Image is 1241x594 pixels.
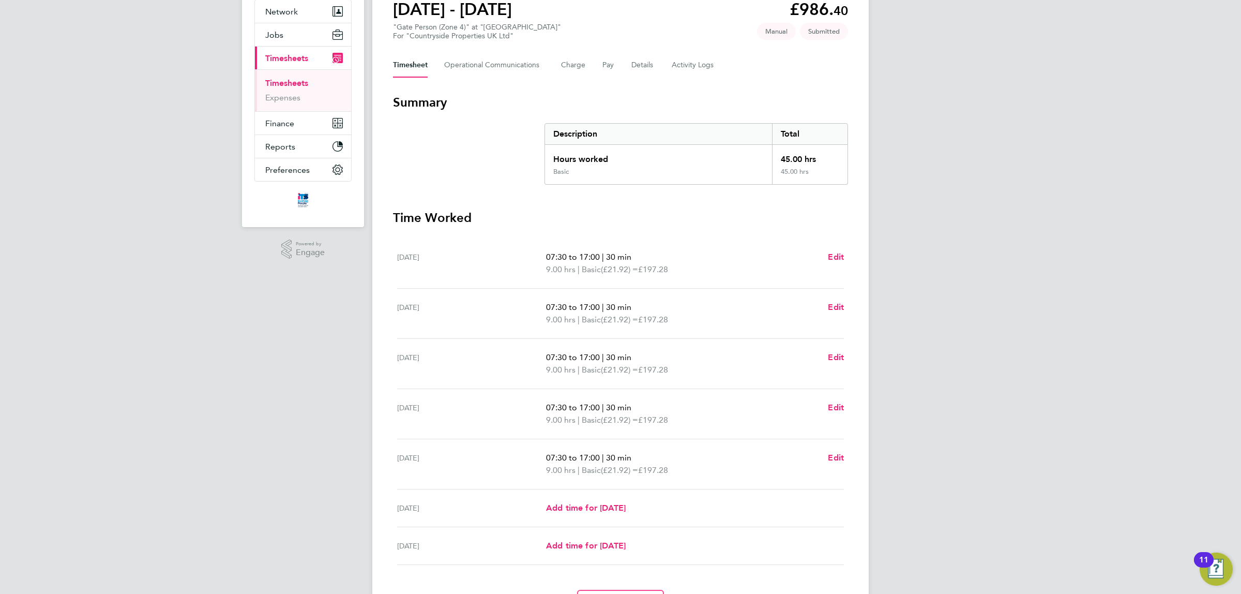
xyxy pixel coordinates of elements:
button: Activity Logs [672,53,715,78]
div: Total [772,124,847,144]
button: Jobs [255,23,351,46]
span: 07:30 to 17:00 [546,302,600,312]
a: Expenses [265,93,300,102]
span: 9.00 hrs [546,415,576,425]
div: [DATE] [397,351,546,376]
span: (£21.92) = [601,315,638,324]
div: 45.00 hrs [772,168,847,184]
span: This timesheet is Submitted. [800,23,848,40]
span: Preferences [265,165,310,175]
span: Basic [582,314,601,326]
span: | [602,453,604,463]
div: Basic [553,168,569,176]
div: For "Countryside Properties UK Ltd" [393,32,561,40]
span: Add time for [DATE] [546,541,626,551]
div: [DATE] [397,301,546,326]
span: £197.28 [638,415,668,425]
span: Basic [582,263,601,276]
a: Powered byEngage [281,240,325,259]
button: Preferences [255,158,351,181]
button: Details [631,53,655,78]
div: [DATE] [397,502,546,514]
span: Jobs [265,30,283,40]
span: Engage [296,248,325,257]
div: [DATE] [397,251,546,276]
span: Basic [582,364,601,376]
div: Description [545,124,772,144]
span: 30 min [606,453,631,463]
span: 30 min [606,302,631,312]
div: 45.00 hrs [772,145,847,168]
button: Reports [255,135,351,158]
span: Powered by [296,240,325,248]
a: Edit [828,452,844,464]
span: | [578,264,580,274]
span: (£21.92) = [601,465,638,475]
button: Open Resource Center, 11 new notifications [1200,553,1233,586]
span: | [602,352,604,362]
span: Add time for [DATE] [546,503,626,513]
span: Edit [828,252,844,262]
span: £197.28 [638,264,668,274]
button: Charge [561,53,586,78]
span: | [578,315,580,324]
span: 07:30 to 17:00 [546,453,600,463]
a: Timesheets [265,78,308,88]
span: | [602,302,604,312]
span: Reports [265,142,295,152]
span: (£21.92) = [601,264,638,274]
div: [DATE] [397,452,546,477]
div: "Gate Person (Zone 4)" at "[GEOGRAPHIC_DATA]" [393,23,561,40]
h3: Time Worked [393,210,848,226]
span: 9.00 hrs [546,465,576,475]
span: | [602,403,604,412]
span: | [578,365,580,375]
span: 9.00 hrs [546,264,576,274]
span: Finance [265,118,294,128]
span: 07:30 to 17:00 [546,403,600,412]
span: Edit [828,453,844,463]
h3: Summary [393,94,848,111]
span: £197.28 [638,365,668,375]
span: Network [265,7,298,17]
button: Pay [602,53,615,78]
a: Edit [828,402,844,414]
div: Hours worked [545,145,772,168]
a: Go to home page [254,192,352,209]
span: Timesheets [265,53,308,63]
a: Add time for [DATE] [546,502,626,514]
div: 11 [1199,560,1208,573]
span: £197.28 [638,315,668,324]
span: Basic [582,464,601,477]
button: Timesheet [393,53,428,78]
div: [DATE] [397,540,546,552]
span: | [578,465,580,475]
span: 30 min [606,403,631,412]
span: | [578,415,580,425]
span: Edit [828,352,844,362]
a: Edit [828,301,844,314]
button: Operational Communications [444,53,544,78]
span: 30 min [606,352,631,362]
span: Basic [582,414,601,426]
img: itsconstruction-logo-retina.png [296,192,310,209]
a: Add time for [DATE] [546,540,626,552]
span: Edit [828,403,844,412]
span: 07:30 to 17:00 [546,352,600,362]
span: 07:30 to 17:00 [546,252,600,262]
div: [DATE] [397,402,546,426]
button: Timesheets [255,47,351,69]
span: Edit [828,302,844,312]
span: 30 min [606,252,631,262]
span: This timesheet was manually created. [757,23,796,40]
span: £197.28 [638,465,668,475]
span: 40 [834,3,848,18]
span: 9.00 hrs [546,315,576,324]
div: Summary [544,123,848,185]
a: Edit [828,251,844,263]
button: Finance [255,112,351,135]
a: Edit [828,351,844,364]
span: (£21.92) = [601,365,638,375]
span: | [602,252,604,262]
span: 9.00 hrs [546,365,576,375]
